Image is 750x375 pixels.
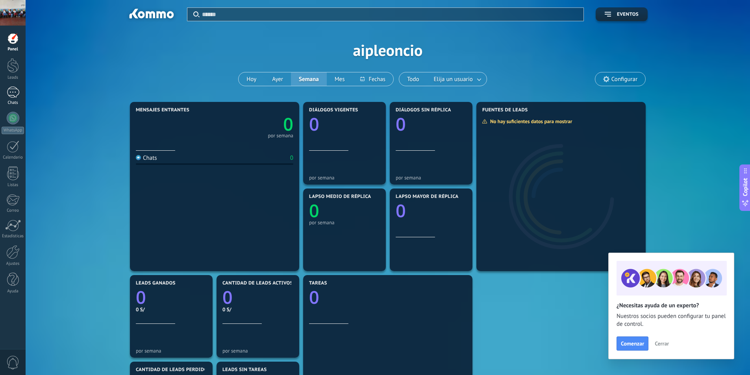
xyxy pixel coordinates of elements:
div: 0 [290,154,293,162]
span: Leads ganados [136,281,176,286]
button: Elija un usuario [427,72,487,86]
div: por semana [309,175,380,181]
button: Mes [327,72,353,86]
span: Nuestros socios pueden configurar tu panel de control. [617,312,726,328]
span: Cantidad de leads activos [222,281,293,286]
div: Panel [2,47,24,52]
span: Tareas [309,281,327,286]
div: 0 S/ [222,306,293,313]
div: Listas [2,183,24,188]
button: Todo [399,72,427,86]
a: 0 [222,285,293,309]
span: Cerrar [655,341,669,346]
button: Eventos [596,7,648,21]
a: 0 [309,285,467,309]
text: 0 [309,112,319,136]
div: por semana [136,348,207,354]
text: 0 [222,285,233,309]
div: Leads [2,75,24,80]
text: 0 [396,112,406,136]
h2: ¿Necesitas ayuda de un experto? [617,302,726,309]
span: Eventos [617,12,639,17]
div: Chats [136,154,157,162]
a: 0 [136,285,207,309]
button: Fechas [352,72,393,86]
div: No hay suficientes datos para mostrar [482,118,578,125]
button: Ayer [264,72,291,86]
div: por semana [222,348,293,354]
button: Semana [291,72,327,86]
img: Chats [136,155,141,160]
text: 0 [396,199,406,223]
span: Copilot [741,178,749,196]
div: Ayuda [2,289,24,294]
span: Fuentes de leads [482,107,528,113]
text: 0 [283,112,293,136]
span: Diálogos vigentes [309,107,358,113]
a: 0 [215,112,293,136]
div: por semana [396,175,467,181]
span: Cantidad de leads perdidos [136,367,211,373]
button: Comenzar [617,336,648,351]
span: Comenzar [621,341,644,346]
span: Diálogos sin réplica [396,107,451,113]
div: Estadísticas [2,234,24,239]
div: por semana [309,220,380,225]
div: por semana [268,134,293,138]
span: Lapso medio de réplica [309,194,371,200]
div: 0 S/ [136,306,207,313]
text: 0 [309,285,319,309]
span: Elija un usuario [432,74,474,85]
div: Calendario [2,155,24,160]
div: Ajustes [2,261,24,266]
span: Configurar [611,76,637,83]
text: 0 [309,199,319,223]
span: Leads sin tareas [222,367,267,373]
div: Chats [2,100,24,105]
button: Cerrar [651,338,672,349]
span: Lapso mayor de réplica [396,194,458,200]
span: Mensajes entrantes [136,107,189,113]
button: Hoy [239,72,264,86]
text: 0 [136,285,146,309]
div: Correo [2,208,24,213]
div: WhatsApp [2,127,24,134]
